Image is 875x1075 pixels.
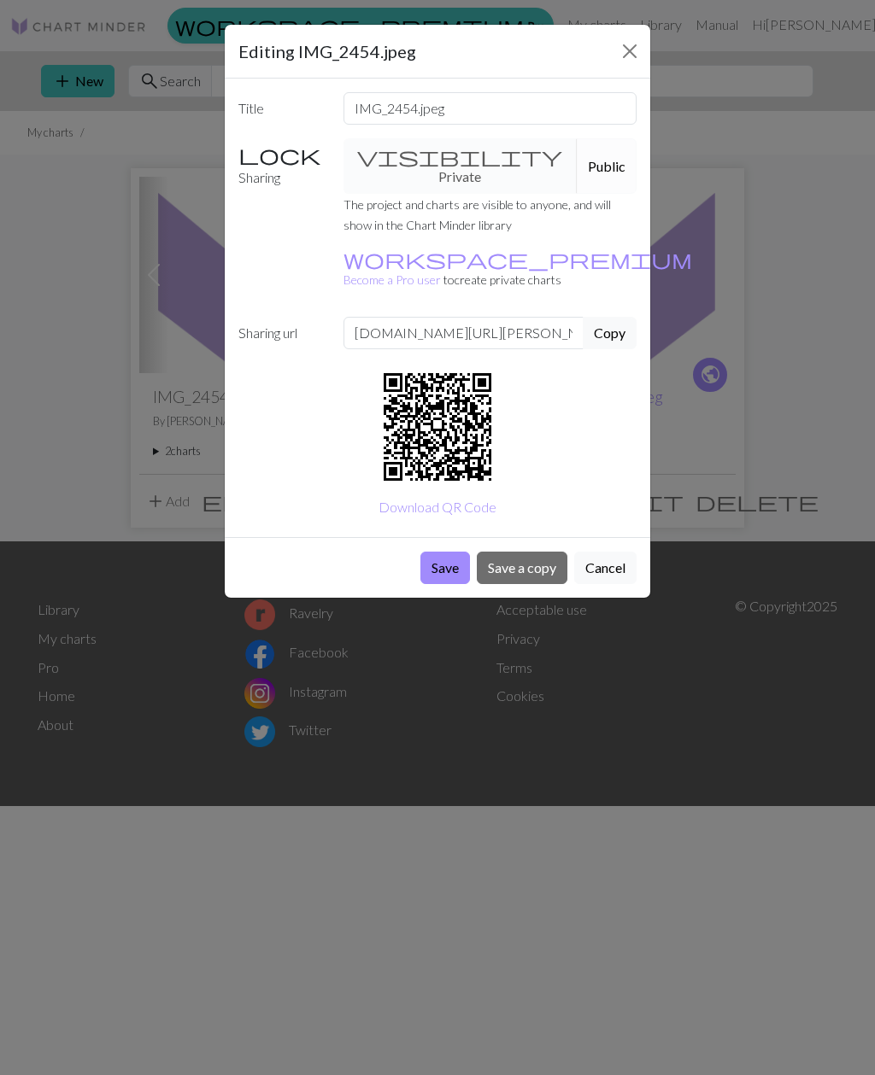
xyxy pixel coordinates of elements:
[344,252,692,287] a: Become a Pro user
[344,252,692,287] small: to create private charts
[577,138,637,194] button: Public
[574,552,637,584] button: Cancel
[477,552,567,584] button: Save a copy
[344,197,611,232] small: The project and charts are visible to anyone, and will show in the Chart Minder library
[228,317,333,349] label: Sharing url
[228,92,333,125] label: Title
[420,552,470,584] button: Save
[228,138,333,194] label: Sharing
[238,38,416,64] h5: Editing IMG_2454.jpeg
[583,317,637,349] button: Copy
[616,38,643,65] button: Close
[344,247,692,271] span: workspace_premium
[367,491,508,523] button: Download QR Code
